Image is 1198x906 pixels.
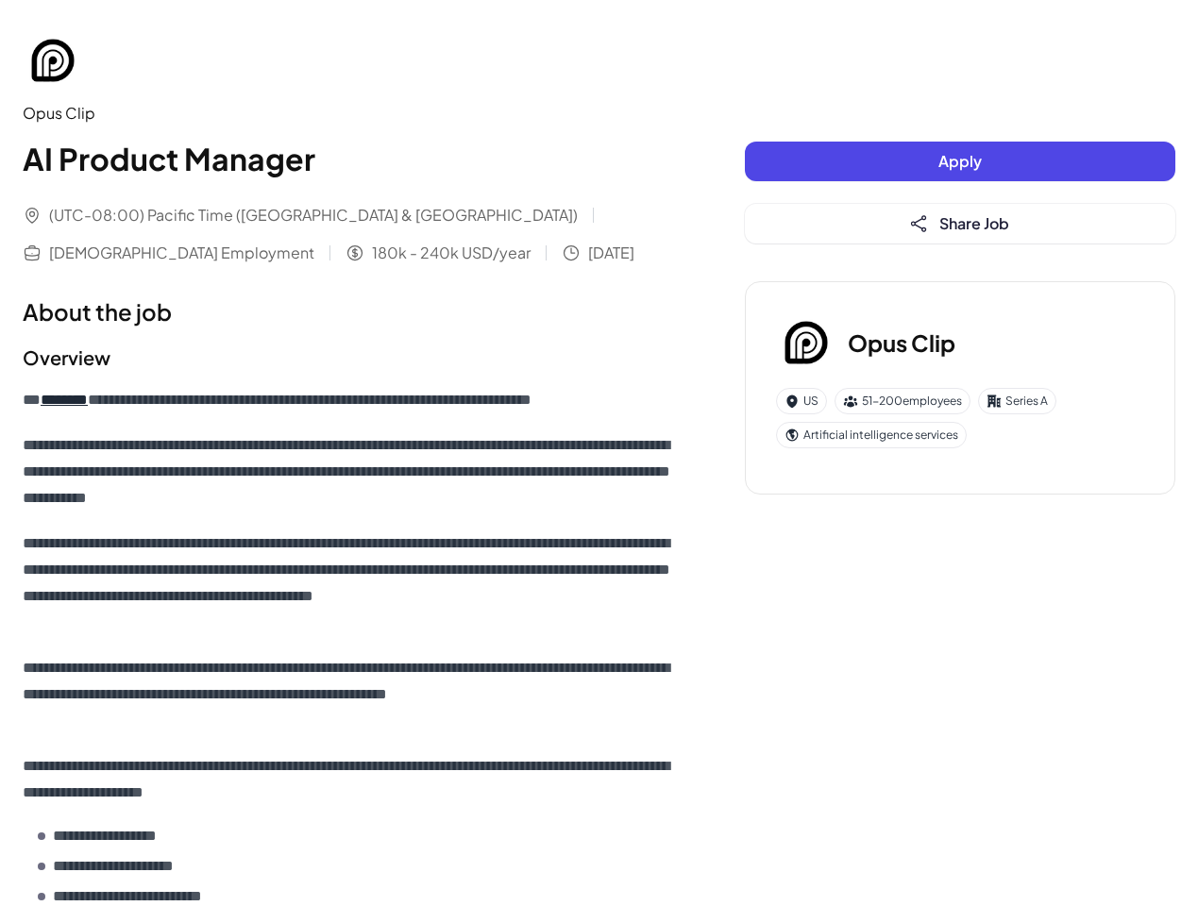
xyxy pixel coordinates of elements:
[776,388,827,414] div: US
[23,30,83,91] img: Op
[49,204,578,226] span: (UTC-08:00) Pacific Time ([GEOGRAPHIC_DATA] & [GEOGRAPHIC_DATA])
[835,388,970,414] div: 51-200 employees
[49,242,314,264] span: [DEMOGRAPHIC_DATA] Employment
[23,102,669,125] div: Opus Clip
[23,344,669,372] h2: Overview
[776,312,836,373] img: Op
[938,151,982,171] span: Apply
[372,242,531,264] span: 180k - 240k USD/year
[23,136,669,181] h1: AI Product Manager
[745,142,1175,181] button: Apply
[23,294,669,328] h1: About the job
[588,242,634,264] span: [DATE]
[848,326,955,360] h3: Opus Clip
[939,213,1009,233] span: Share Job
[776,422,967,448] div: Artificial intelligence services
[745,204,1175,243] button: Share Job
[978,388,1056,414] div: Series A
